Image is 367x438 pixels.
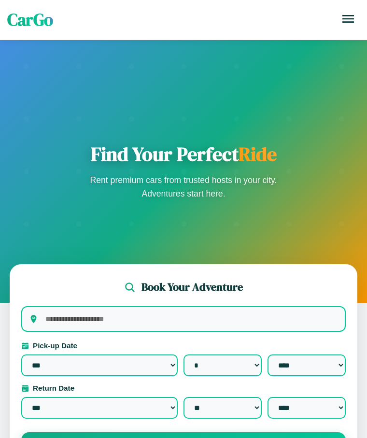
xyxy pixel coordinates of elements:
label: Pick-up Date [21,341,346,350]
h1: Find Your Perfect [87,142,280,166]
p: Rent premium cars from trusted hosts in your city. Adventures start here. [87,173,280,200]
label: Return Date [21,384,346,392]
span: CarGo [7,8,53,31]
span: Ride [239,141,277,167]
h2: Book Your Adventure [141,280,243,295]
